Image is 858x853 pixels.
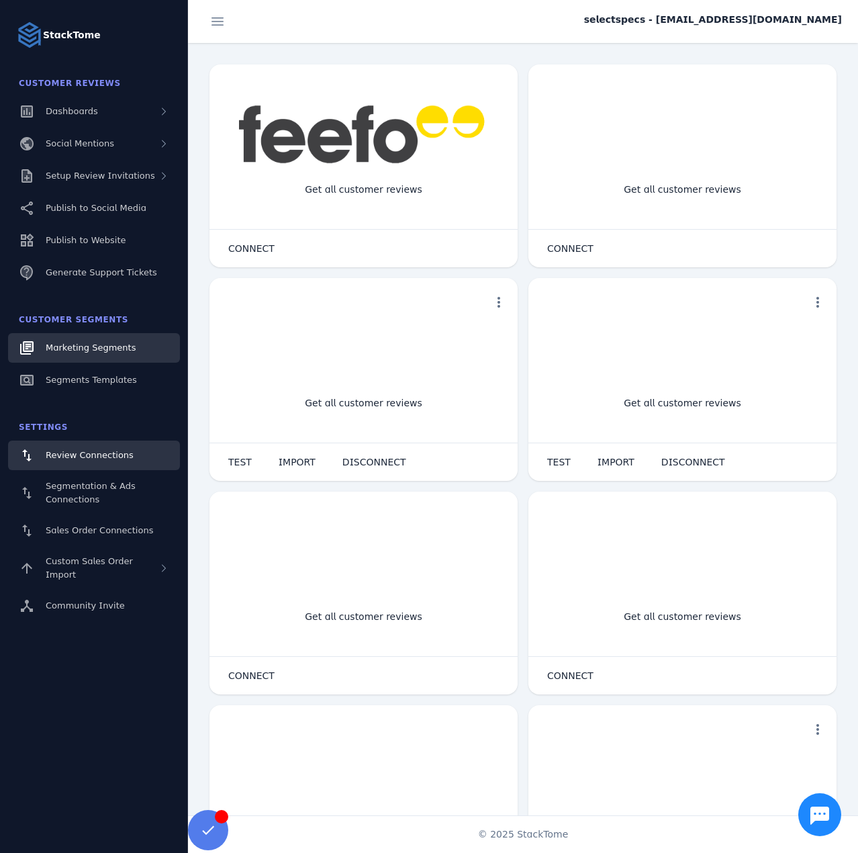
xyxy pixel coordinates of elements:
[613,172,752,208] div: Get all customer reviews
[8,441,180,470] a: Review Connections
[661,457,725,467] span: DISCONNECT
[46,343,136,353] span: Marketing Segments
[603,813,761,848] div: Import Products from Google
[46,375,137,385] span: Segments Templates
[534,449,584,476] button: TEST
[804,289,831,316] button: more
[8,516,180,545] a: Sales Order Connections
[228,671,275,680] span: CONNECT
[215,235,288,262] button: CONNECT
[215,662,288,689] button: CONNECT
[16,21,43,48] img: Logo image
[648,449,738,476] button: DISCONNECT
[804,716,831,743] button: more
[46,481,136,504] span: Segmentation & Ads Connections
[46,235,126,245] span: Publish to Website
[485,289,512,316] button: more
[555,746,810,793] img: googleshopping.png
[534,662,607,689] button: CONNECT
[279,457,316,467] span: IMPORT
[46,600,125,611] span: Community Invite
[46,106,98,116] span: Dashboards
[329,449,420,476] button: DISCONNECT
[46,525,153,535] span: Sales Order Connections
[294,386,433,421] div: Get all customer reviews
[19,79,121,88] span: Customer Reviews
[564,532,801,599] img: yotpo.png
[8,226,180,255] a: Publish to Website
[265,449,329,476] button: IMPORT
[555,318,810,366] img: googlebusiness.png
[547,244,593,253] span: CONNECT
[613,599,752,635] div: Get all customer reviews
[8,193,180,223] a: Publish to Social Media
[215,449,265,476] button: TEST
[299,532,428,599] img: okendo.webp
[584,13,842,27] span: selectspecs - [EMAIL_ADDRESS][DOMAIN_NAME]
[46,556,133,580] span: Custom Sales Order Import
[478,827,569,842] span: © 2025 StackTome
[228,457,252,467] span: TEST
[228,244,275,253] span: CONNECT
[46,138,114,148] span: Social Mentions
[552,7,576,32] img: profile.jpg
[294,599,433,635] div: Get all customer reviews
[547,457,571,467] span: TEST
[19,315,128,324] span: Customer Segments
[236,105,491,164] img: feefo.png
[8,591,180,621] a: Community Invite
[46,267,157,277] span: Generate Support Tickets
[598,457,634,467] span: IMPORT
[8,333,180,363] a: Marketing Segments
[46,171,155,181] span: Setup Review Invitations
[547,671,593,680] span: CONNECT
[555,105,810,146] img: reviewsio.svg
[342,457,406,467] span: DISCONNECT
[8,258,180,287] a: Generate Support Tickets
[19,422,68,432] span: Settings
[294,172,433,208] div: Get all customer reviews
[43,28,101,42] strong: StackTome
[8,365,180,395] a: Segments Templates
[46,450,134,460] span: Review Connections
[613,386,752,421] div: Get all customer reviews
[584,449,648,476] button: IMPORT
[534,235,607,262] button: CONNECT
[236,318,491,384] img: trustpilot.png
[236,746,491,805] img: facebook.png
[46,203,146,213] span: Publish to Social Media
[8,473,180,513] a: Segmentation & Ads Connections
[552,7,842,32] button: selectspecs - [EMAIL_ADDRESS][DOMAIN_NAME]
